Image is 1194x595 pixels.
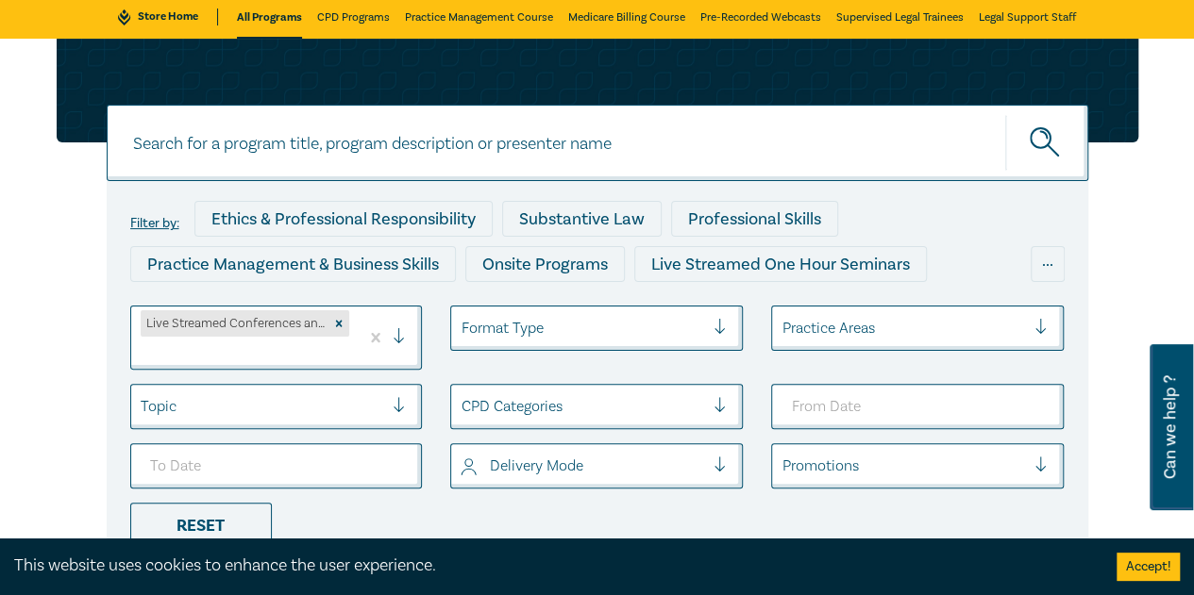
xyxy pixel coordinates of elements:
input: To Date [130,443,423,488]
div: Live Streamed One Hour Seminars [634,246,927,282]
input: select [461,318,464,339]
input: Search for a program title, program description or presenter name [107,105,1088,181]
div: Ethics & Professional Responsibility [194,201,493,237]
div: Substantive Law [502,201,662,237]
div: Live Streamed Conferences and Intensives [141,310,329,337]
div: Remove Live Streamed Conferences and Intensives [328,310,349,337]
input: From Date [771,384,1064,429]
input: select [141,342,144,363]
a: Store Home [118,8,217,25]
input: select [141,396,144,417]
div: Onsite Programs [465,246,625,282]
input: select [461,455,464,476]
div: This website uses cookies to enhance the user experience. [14,554,1088,578]
input: select [461,396,464,417]
div: Practice Management & Business Skills [130,246,456,282]
div: Live Streamed Practical Workshops [496,291,795,327]
div: Live Streamed Conferences and Intensives [130,291,486,327]
label: Filter by: [130,216,179,231]
div: Reset [130,503,272,548]
input: select [782,455,785,476]
span: Can we help ? [1161,355,1179,499]
input: select [782,318,785,339]
div: ... [1031,246,1065,282]
div: Professional Skills [671,201,838,237]
button: Accept cookies [1117,553,1180,581]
